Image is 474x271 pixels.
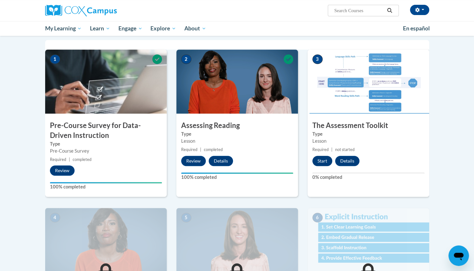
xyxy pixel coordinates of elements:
button: Review [181,156,206,166]
span: | [69,157,70,162]
span: completed [204,147,223,152]
button: Start [312,156,332,166]
span: 2 [181,54,191,64]
span: 4 [50,213,60,222]
button: Account Settings [410,5,429,15]
a: Learn [86,21,114,36]
span: Required [312,147,329,152]
span: | [200,147,201,152]
a: En español [399,22,434,35]
img: Course Image [176,50,298,114]
span: My Learning [45,25,82,32]
a: Explore [146,21,180,36]
a: My Learning [41,21,86,36]
button: Search [385,7,394,14]
span: Required [181,147,197,152]
span: 5 [181,213,191,222]
span: Required [50,157,66,162]
span: Engage [118,25,142,32]
label: 100% completed [50,183,162,190]
span: About [184,25,206,32]
span: Explore [150,25,176,32]
div: Your progress [181,172,293,174]
label: 0% completed [312,174,424,181]
span: 3 [312,54,323,64]
label: Type [312,131,424,138]
label: Type [50,140,162,147]
div: Main menu [36,21,439,36]
img: Course Image [45,50,167,114]
img: Cox Campus [45,5,117,16]
span: not started [335,147,355,152]
span: completed [73,157,92,162]
span: 1 [50,54,60,64]
a: Cox Campus [45,5,167,16]
input: Search Courses [333,7,385,14]
img: Course Image [308,50,429,114]
div: Your progress [50,182,162,183]
h3: The Assessment Toolkit [308,121,429,131]
div: Lesson [312,138,424,145]
label: 100% completed [181,174,293,181]
div: Lesson [181,138,293,145]
span: 6 [312,213,323,222]
button: Details [209,156,233,166]
a: Engage [114,21,147,36]
span: En español [403,25,430,32]
iframe: Button to launch messaging window [448,245,469,266]
span: Learn [90,25,110,32]
span: | [331,147,333,152]
button: Details [335,156,359,166]
label: Type [181,131,293,138]
a: About [180,21,210,36]
h3: Assessing Reading [176,121,298,131]
button: Review [50,165,75,176]
h3: Pre-Course Survey for Data-Driven Instruction [45,121,167,140]
div: Pre-Course Survey [50,147,162,155]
